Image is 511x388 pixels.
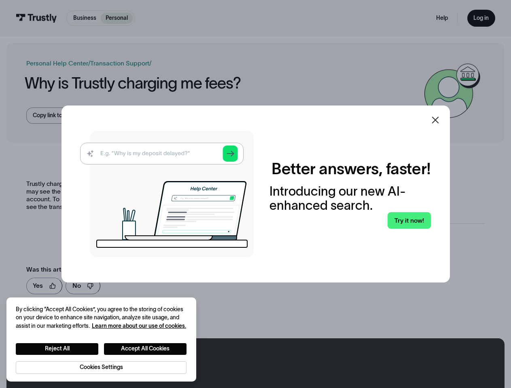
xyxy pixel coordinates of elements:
a: Try it now! [388,212,430,229]
button: Reject All [16,343,98,355]
h2: Better answers, faster! [271,159,430,178]
div: By clicking “Accept All Cookies”, you agree to the storing of cookies on your device to enhance s... [16,306,187,331]
div: Cookie banner [6,297,196,382]
div: Privacy [16,306,187,374]
button: Cookies Settings [16,361,187,374]
a: More information about your privacy, opens in a new tab [92,323,186,329]
button: Accept All Cookies [104,343,187,355]
div: Introducing our new AI-enhanced search. [269,184,430,212]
